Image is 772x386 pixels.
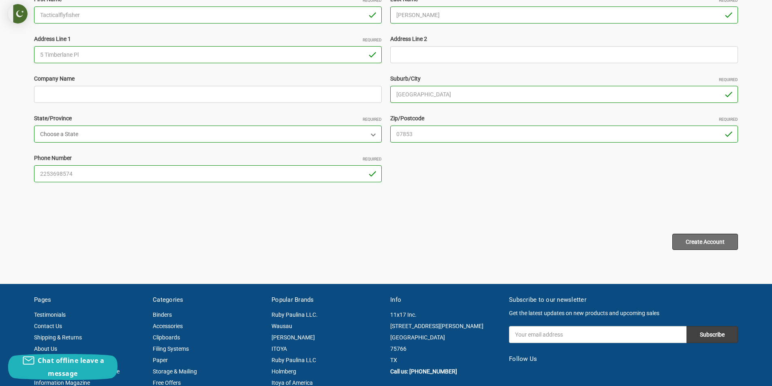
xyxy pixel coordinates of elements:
label: State/Province [34,114,382,123]
a: Itoya of America [272,380,313,386]
a: Wausau [272,323,292,329]
a: Holmberg [272,368,296,375]
img: duty and tax information for Pakistan [8,4,28,23]
label: Zip/Postcode [390,114,738,123]
span: Chat offline leave a message [38,356,104,378]
a: Accessories [153,323,183,329]
a: Shipping & Returns [34,334,82,341]
small: Required [719,77,738,83]
label: Company Name [34,75,382,83]
iframe: reCAPTCHA [34,194,157,225]
h5: Popular Brands [272,295,382,305]
input: Your email address [509,326,686,343]
a: Storage & Mailing [153,368,197,375]
h5: Follow Us [509,354,738,364]
a: Ruby Paulina LLC [272,357,316,363]
h5: Categories [153,295,263,305]
small: Required [363,156,382,162]
a: Free Offers [153,380,181,386]
small: Required [363,37,382,43]
a: ITOYA [272,345,287,352]
label: Phone Number [34,154,382,162]
a: Contact Us [34,323,62,329]
button: Chat offline leave a message [8,354,118,380]
label: Suburb/City [390,75,738,83]
address: 11x17 Inc. [STREET_ADDRESS][PERSON_NAME] [GEOGRAPHIC_DATA] 75766 TX [390,309,500,366]
small: Required [719,116,738,122]
a: About Us [34,345,57,352]
a: Call us: [PHONE_NUMBER] [390,368,457,375]
a: [PERSON_NAME] [272,334,315,341]
input: Subscribe [686,326,738,343]
h5: Subscribe to our newsletter [509,295,738,305]
h5: Pages [34,295,144,305]
a: Binders [153,311,172,318]
a: Clipboards [153,334,180,341]
input: Create Account [672,234,738,250]
a: Ruby Paulina LLC. [272,311,318,318]
small: Required [363,116,382,122]
p: Get the latest updates on new products and upcoming sales [509,309,738,318]
h5: Info [390,295,500,305]
a: Paper [153,357,168,363]
a: Testimonials [34,311,66,318]
label: Address Line 1 [34,35,382,43]
label: Address Line 2 [390,35,738,43]
a: Filing Systems [153,345,189,352]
